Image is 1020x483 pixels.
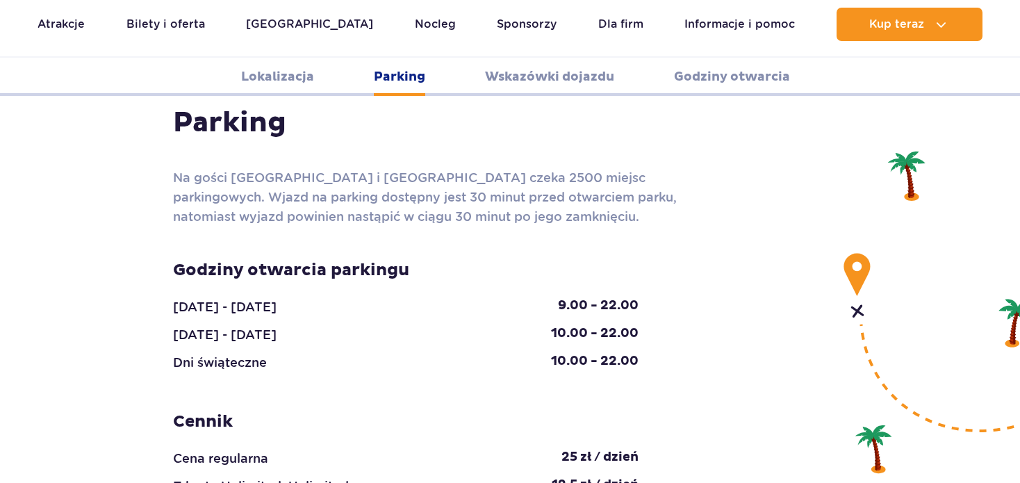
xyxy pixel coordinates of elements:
[837,8,982,41] button: Kup teraz
[541,353,649,373] div: 10.00 - 22.00
[497,8,557,41] a: Sponsorzy
[163,297,287,317] div: [DATE] - [DATE]
[173,168,694,227] p: Na gości [GEOGRAPHIC_DATA] i [GEOGRAPHIC_DATA] czeka 2500 miejsc parkingowych. Wjazd na parking d...
[38,8,85,41] a: Atrakcje
[598,8,643,41] a: Dla firm
[485,58,614,96] a: Wskazówki dojazdu
[415,8,456,41] a: Nocleg
[541,325,649,345] div: 10.00 - 22.00
[561,449,639,468] div: 25 zł / dzień
[173,449,268,468] div: Cena regularna
[173,106,847,140] h3: Parking
[173,411,639,432] h3: Cennik
[869,18,924,31] span: Kup teraz
[163,353,277,373] div: Dni świąteczne
[246,8,373,41] a: [GEOGRAPHIC_DATA]
[126,8,205,41] a: Bilety i oferta
[548,297,649,317] div: 9.00 - 22.00
[684,8,795,41] a: Informacje i pomoc
[674,58,790,96] a: Godziny otwarcia
[241,58,314,96] a: Lokalizacja
[374,58,425,96] a: Parking
[163,325,287,345] div: [DATE] - [DATE]
[173,260,639,281] h3: Godziny otwarcia parkingu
